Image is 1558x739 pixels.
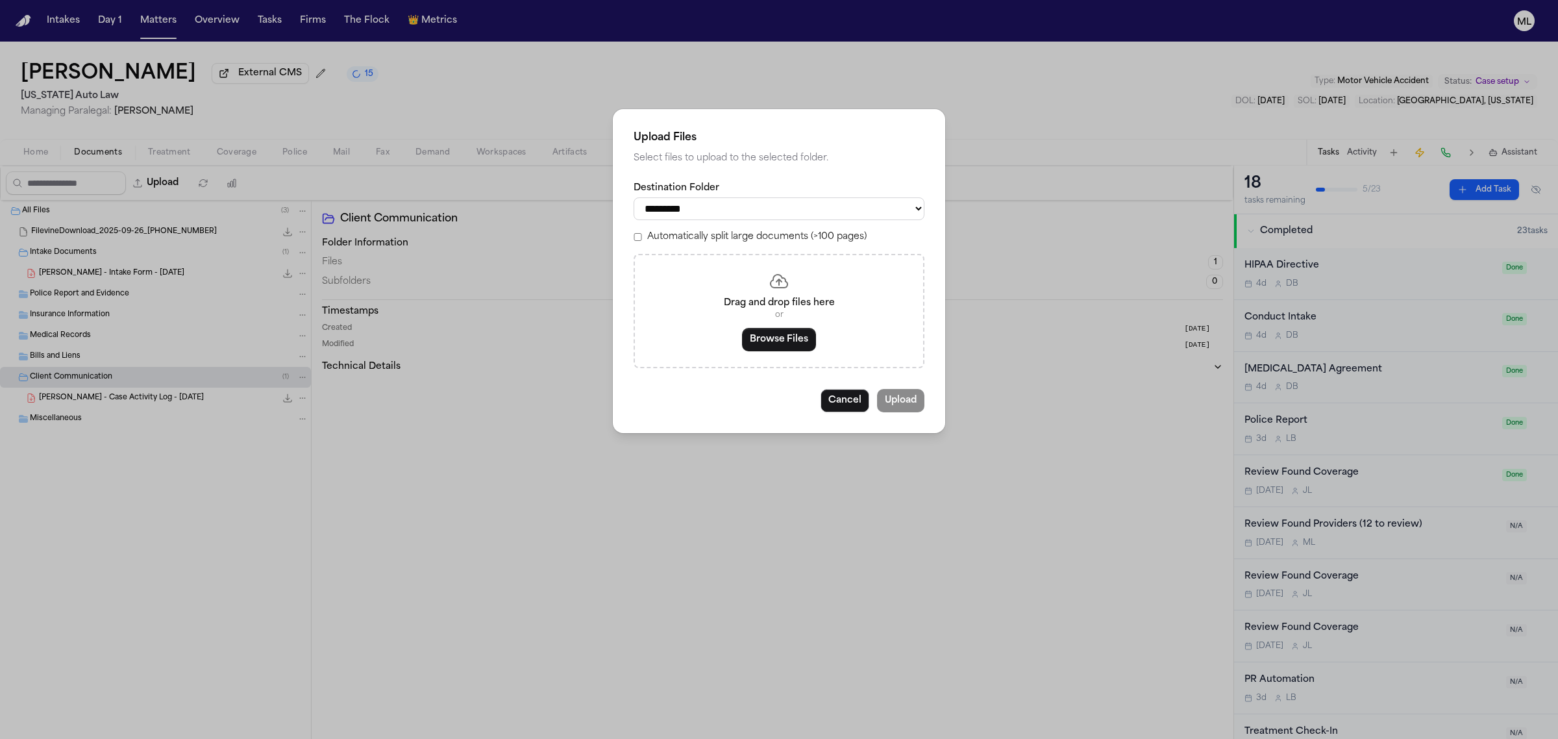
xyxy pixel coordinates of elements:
button: Cancel [821,389,869,412]
label: Destination Folder [634,182,924,195]
h2: Upload Files [634,130,924,145]
label: Automatically split large documents (>100 pages) [647,231,867,244]
button: Browse Files [742,328,816,351]
button: Upload [877,389,924,412]
p: Drag and drop files here [650,297,908,310]
p: Select files to upload to the selected folder. [634,151,924,166]
p: or [650,310,908,320]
